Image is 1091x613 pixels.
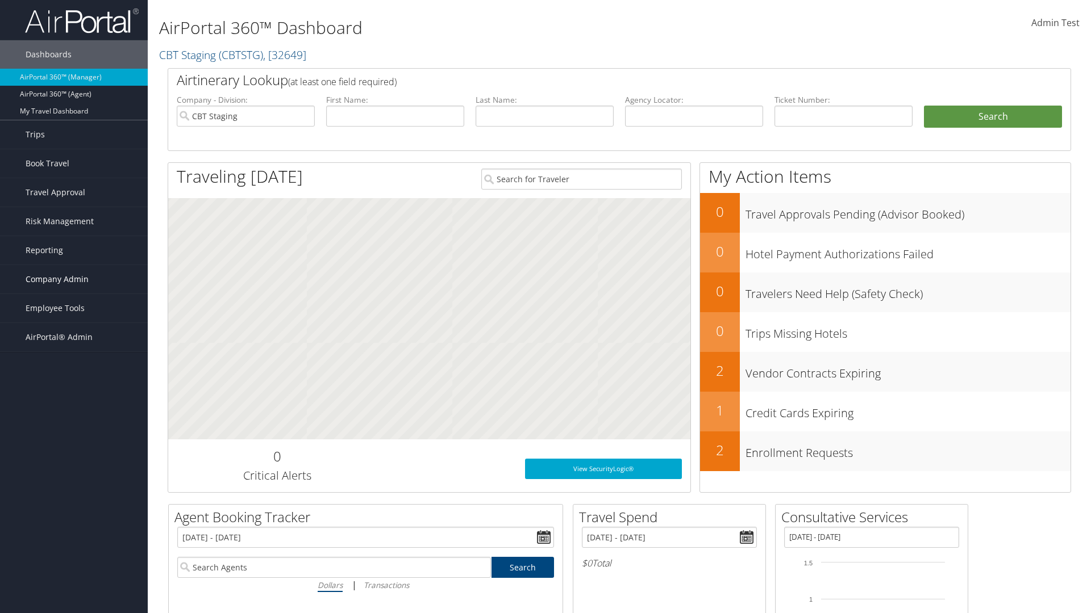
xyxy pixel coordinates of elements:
[700,165,1071,188] h1: My Action Items
[746,360,1071,381] h3: Vendor Contracts Expiring
[177,447,377,466] h2: 0
[700,202,740,221] h2: 0
[579,507,765,527] h2: Travel Spend
[924,106,1062,128] button: Search
[26,178,85,207] span: Travel Approval
[26,120,45,149] span: Trips
[492,557,555,578] a: Search
[774,94,913,106] label: Ticket Number:
[159,16,773,40] h1: AirPortal 360™ Dashboard
[809,596,813,603] tspan: 1
[700,440,740,460] h2: 2
[174,507,563,527] h2: Agent Booking Tracker
[177,165,303,188] h1: Traveling [DATE]
[481,169,682,190] input: Search for Traveler
[364,580,409,590] i: Transactions
[318,580,343,590] i: Dollars
[26,294,85,322] span: Employee Tools
[781,507,968,527] h2: Consultative Services
[288,75,397,88] span: (at least one field required)
[1031,16,1080,29] span: Admin Test
[804,560,813,566] tspan: 1.5
[700,431,1071,471] a: 2Enrollment Requests
[700,312,1071,352] a: 0Trips Missing Hotels
[26,236,63,264] span: Reporting
[700,352,1071,392] a: 2Vendor Contracts Expiring
[159,47,306,62] a: CBT Staging
[177,468,377,484] h3: Critical Alerts
[700,193,1071,233] a: 0Travel Approvals Pending (Advisor Booked)
[700,392,1071,431] a: 1Credit Cards Expiring
[26,149,69,178] span: Book Travel
[525,459,682,479] a: View SecurityLogic®
[26,323,93,351] span: AirPortal® Admin
[625,94,763,106] label: Agency Locator:
[476,94,614,106] label: Last Name:
[700,242,740,261] h2: 0
[26,265,89,293] span: Company Admin
[219,47,263,62] span: ( CBTSTG )
[177,578,554,592] div: |
[326,94,464,106] label: First Name:
[263,47,306,62] span: , [ 32649 ]
[746,400,1071,421] h3: Credit Cards Expiring
[700,361,740,380] h2: 2
[1031,6,1080,41] a: Admin Test
[26,207,94,236] span: Risk Management
[582,557,592,569] span: $0
[26,40,72,69] span: Dashboards
[700,233,1071,272] a: 0Hotel Payment Authorizations Failed
[582,557,757,569] h6: Total
[700,282,740,301] h2: 0
[700,401,740,420] h2: 1
[746,280,1071,302] h3: Travelers Need Help (Safety Check)
[25,7,139,34] img: airportal-logo.png
[746,201,1071,222] h3: Travel Approvals Pending (Advisor Booked)
[746,320,1071,342] h3: Trips Missing Hotels
[177,70,987,90] h2: Airtinerary Lookup
[746,241,1071,262] h3: Hotel Payment Authorizations Failed
[177,94,315,106] label: Company - Division:
[746,439,1071,461] h3: Enrollment Requests
[177,557,491,578] input: Search Agents
[700,321,740,341] h2: 0
[700,272,1071,312] a: 0Travelers Need Help (Safety Check)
